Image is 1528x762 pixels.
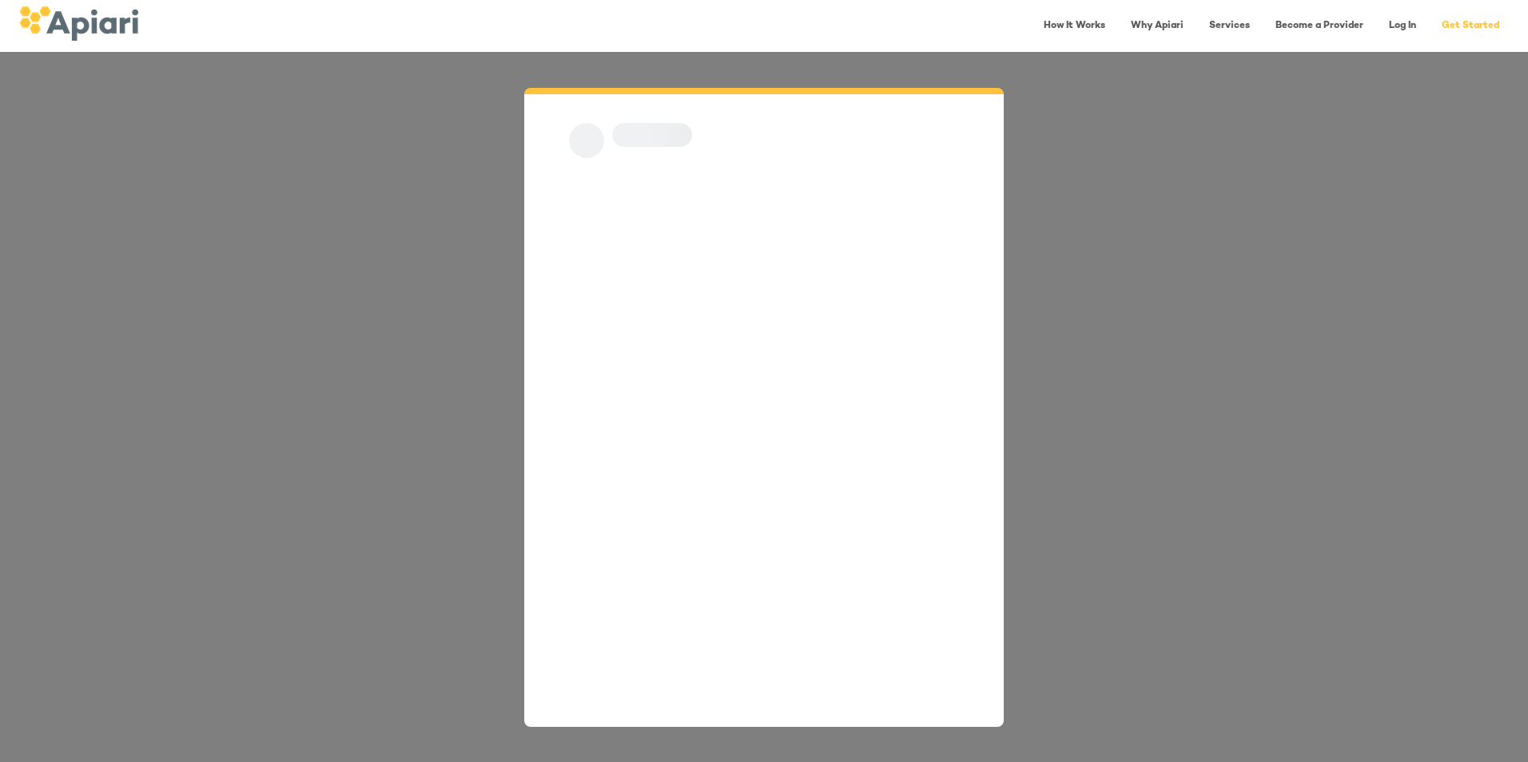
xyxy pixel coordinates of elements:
[1266,10,1373,42] a: Become a Provider
[1121,10,1193,42] a: Why Apiari
[1432,10,1509,42] a: Get Started
[1379,10,1426,42] a: Log In
[1034,10,1115,42] a: How It Works
[1200,10,1259,42] a: Services
[19,6,138,41] img: logo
